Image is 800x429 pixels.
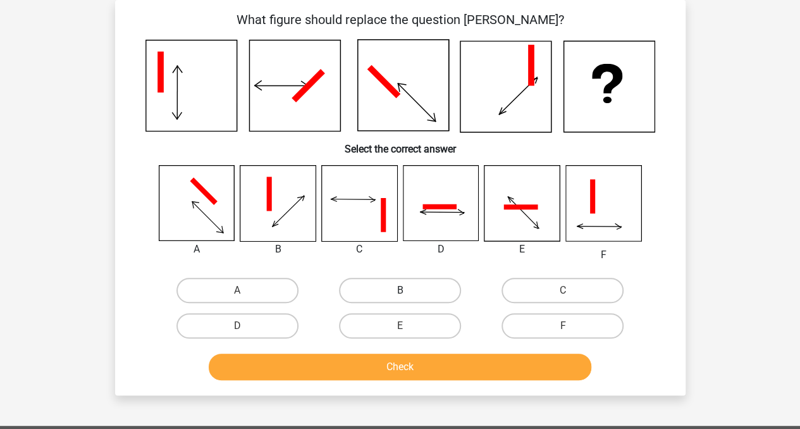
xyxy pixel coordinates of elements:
[209,354,591,380] button: Check
[339,278,461,303] label: B
[502,278,624,303] label: C
[339,313,461,339] label: E
[135,10,665,29] p: What figure should replace the question [PERSON_NAME]?
[135,133,665,155] h6: Select the correct answer
[393,242,489,257] div: D
[230,242,326,257] div: B
[556,247,651,263] div: F
[176,278,298,303] label: A
[474,242,570,257] div: E
[176,313,298,339] label: D
[149,242,245,257] div: A
[502,313,624,339] label: F
[312,242,407,257] div: C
